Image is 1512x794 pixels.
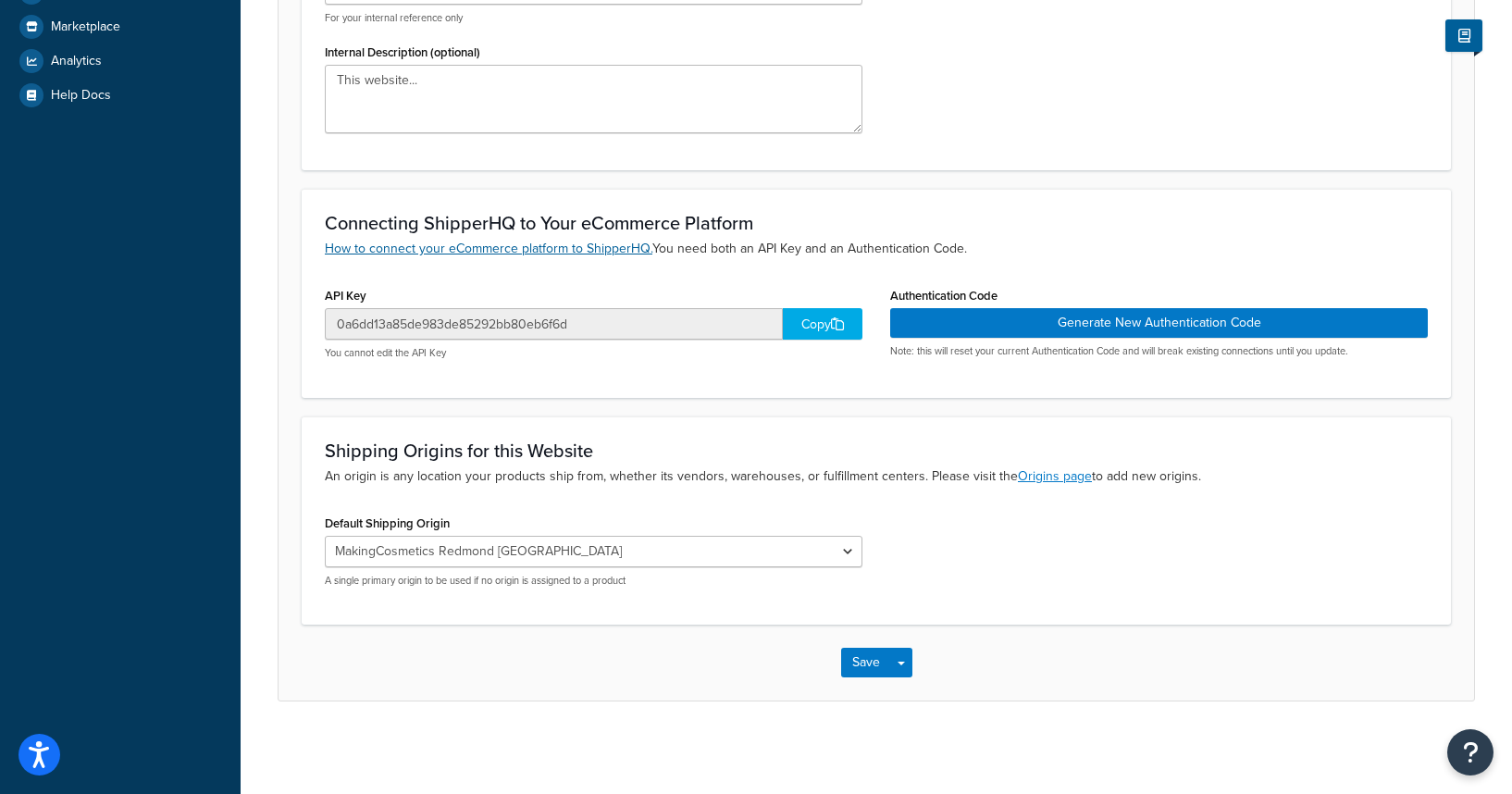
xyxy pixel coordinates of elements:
span: Marketplace [51,19,120,35]
h3: Connecting ShipperHQ to Your eCommerce Platform [325,213,1428,233]
button: Save [841,648,891,677]
button: Generate New Authentication Code [890,308,1428,338]
button: Open Resource Center [1447,729,1493,775]
span: Analytics [51,54,102,69]
label: Authentication Code [890,289,998,303]
p: Note: this will reset your current Authentication Code and will break existing connections until ... [890,344,1428,358]
label: Default Shipping Origin [325,516,450,530]
p: For your internal reference only [325,11,862,25]
h3: Shipping Origins for this Website [325,440,1428,461]
a: Origins page [1018,466,1092,486]
button: Show Help Docs [1445,19,1482,52]
label: API Key [325,289,366,303]
a: Help Docs [14,79,227,112]
label: Internal Description (optional) [325,45,480,59]
span: Help Docs [51,88,111,104]
p: You cannot edit the API Key [325,346,862,360]
textarea: This website... [325,65,862,133]
a: Analytics [14,44,227,78]
a: How to connect your eCommerce platform to ShipperHQ. [325,239,652,258]
p: An origin is any location your products ship from, whether its vendors, warehouses, or fulfillmen... [325,466,1428,487]
p: You need both an API Key and an Authentication Code. [325,239,1428,259]
div: Copy [783,308,862,340]
p: A single primary origin to be used if no origin is assigned to a product [325,574,862,588]
a: Marketplace [14,10,227,43]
